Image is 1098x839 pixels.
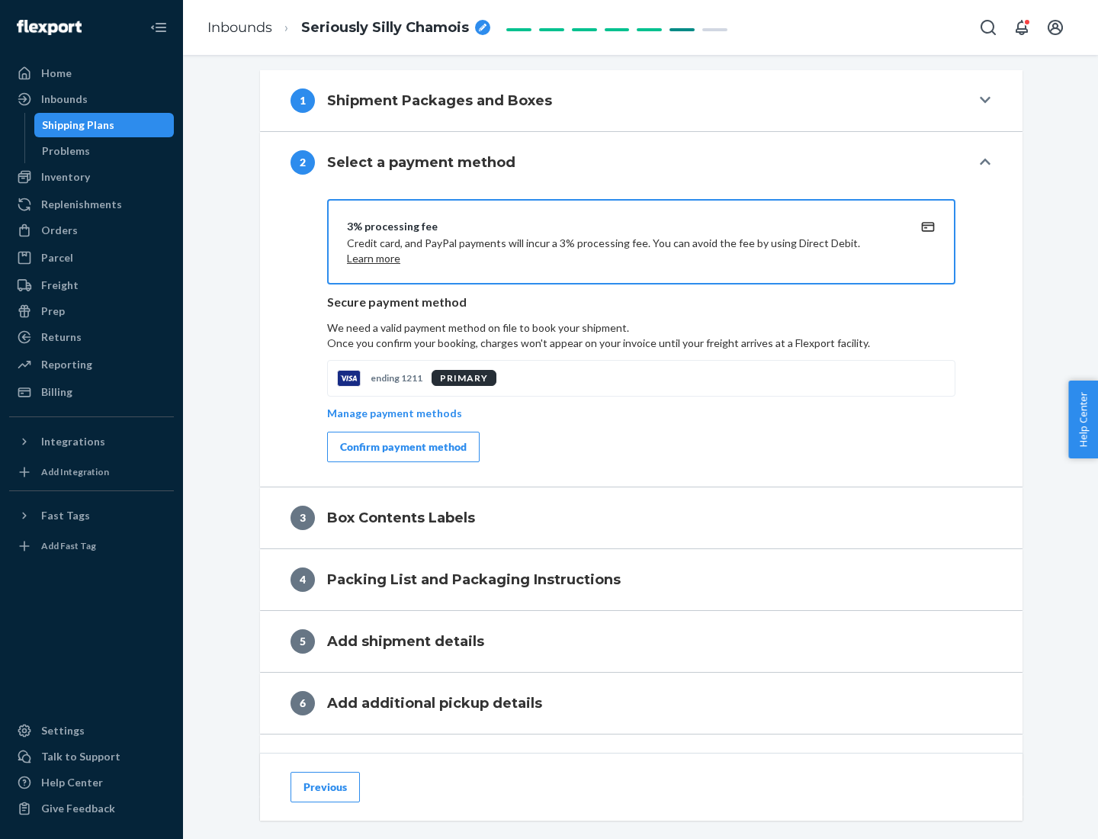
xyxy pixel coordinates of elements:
[9,503,174,528] button: Fast Tags
[347,236,899,266] p: Credit card, and PayPal payments will incur a 3% processing fee. You can avoid the fee by using D...
[41,434,105,449] div: Integrations
[9,796,174,821] button: Give Feedback
[327,153,515,172] h4: Select a payment method
[9,380,174,404] a: Billing
[41,384,72,400] div: Billing
[260,549,1023,610] button: 4Packing List and Packaging Instructions
[327,432,480,462] button: Confirm payment method
[301,18,469,38] span: Seriously Silly Chamois
[327,294,955,311] p: Secure payment method
[347,219,899,234] div: 3% processing fee
[195,5,502,50] ol: breadcrumbs
[41,775,103,790] div: Help Center
[291,772,360,802] button: Previous
[9,192,174,217] a: Replenishments
[371,371,422,384] p: ending 1211
[9,460,174,484] a: Add Integration
[432,370,496,386] div: PRIMARY
[41,66,72,81] div: Home
[291,88,315,113] div: 1
[260,132,1023,193] button: 2Select a payment method
[291,691,315,715] div: 6
[973,12,1003,43] button: Open Search Box
[41,197,122,212] div: Replenishments
[41,223,78,238] div: Orders
[9,61,174,85] a: Home
[327,570,621,590] h4: Packing List and Packaging Instructions
[41,357,92,372] div: Reporting
[291,506,315,530] div: 3
[41,329,82,345] div: Returns
[9,218,174,243] a: Orders
[9,165,174,189] a: Inventory
[347,251,400,266] button: Learn more
[9,744,174,769] a: Talk to Support
[41,801,115,816] div: Give Feedback
[34,139,175,163] a: Problems
[207,19,272,36] a: Inbounds
[260,735,1023,796] button: 7Shipping Quote
[143,12,174,43] button: Close Navigation
[260,673,1023,734] button: 6Add additional pickup details
[291,150,315,175] div: 2
[41,304,65,319] div: Prep
[41,169,90,185] div: Inventory
[9,429,174,454] button: Integrations
[9,352,174,377] a: Reporting
[327,336,955,351] p: Once you confirm your booking, charges won't appear on your invoice until your freight arrives at...
[9,246,174,270] a: Parcel
[9,87,174,111] a: Inbounds
[41,465,109,478] div: Add Integration
[327,508,475,528] h4: Box Contents Labels
[327,406,462,421] p: Manage payment methods
[41,723,85,738] div: Settings
[340,439,467,455] div: Confirm payment method
[260,487,1023,548] button: 3Box Contents Labels
[9,325,174,349] a: Returns
[42,143,90,159] div: Problems
[9,718,174,743] a: Settings
[9,299,174,323] a: Prep
[34,113,175,137] a: Shipping Plans
[41,749,120,764] div: Talk to Support
[260,70,1023,131] button: 1Shipment Packages and Boxes
[1040,12,1071,43] button: Open account menu
[41,250,73,265] div: Parcel
[41,278,79,293] div: Freight
[41,539,96,552] div: Add Fast Tag
[9,273,174,297] a: Freight
[327,632,484,651] h4: Add shipment details
[260,611,1023,672] button: 5Add shipment details
[1068,381,1098,458] button: Help Center
[9,770,174,795] a: Help Center
[327,693,542,713] h4: Add additional pickup details
[291,567,315,592] div: 4
[291,629,315,654] div: 5
[327,320,955,351] p: We need a valid payment method on file to book your shipment.
[42,117,114,133] div: Shipping Plans
[41,92,88,107] div: Inbounds
[9,534,174,558] a: Add Fast Tag
[17,20,82,35] img: Flexport logo
[1006,12,1037,43] button: Open notifications
[41,508,90,523] div: Fast Tags
[327,91,552,111] h4: Shipment Packages and Boxes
